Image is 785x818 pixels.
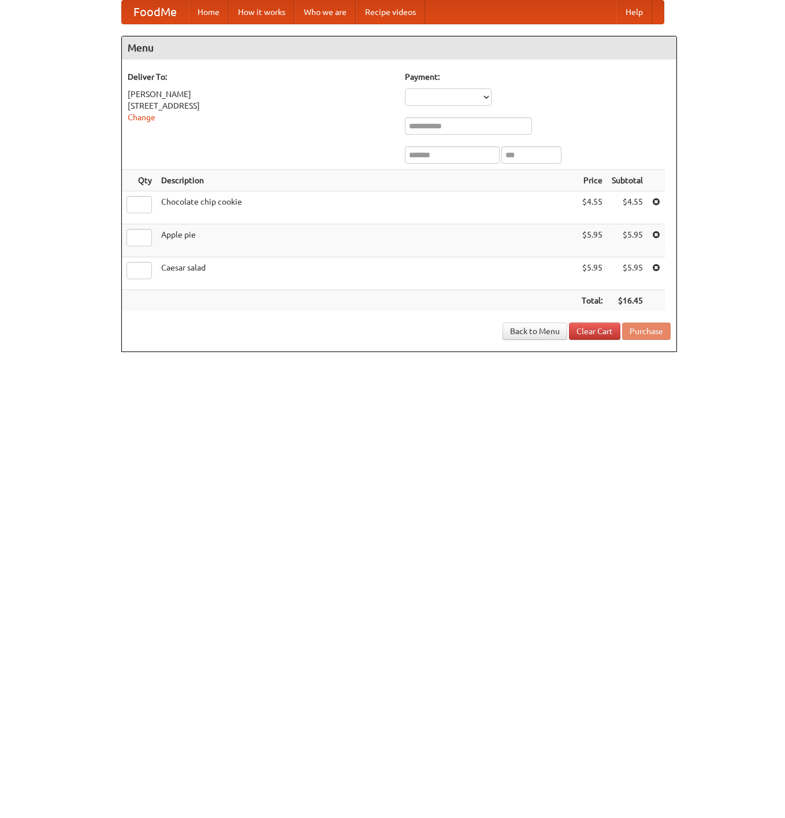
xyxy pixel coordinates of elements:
[577,224,607,257] td: $5.95
[295,1,356,24] a: Who we are
[188,1,229,24] a: Home
[607,170,648,191] th: Subtotal
[577,191,607,224] td: $4.55
[607,257,648,290] td: $5.95
[122,1,188,24] a: FoodMe
[128,71,393,83] h5: Deliver To:
[607,191,648,224] td: $4.55
[503,323,567,340] a: Back to Menu
[128,113,155,122] a: Change
[157,224,577,257] td: Apple pie
[128,100,393,112] div: [STREET_ADDRESS]
[616,1,652,24] a: Help
[157,170,577,191] th: Description
[607,224,648,257] td: $5.95
[122,36,676,60] h4: Menu
[405,71,671,83] h5: Payment:
[122,170,157,191] th: Qty
[577,257,607,290] td: $5.95
[569,323,620,340] a: Clear Cart
[229,1,295,24] a: How it works
[577,170,607,191] th: Price
[128,88,393,100] div: [PERSON_NAME]
[622,323,671,340] button: Purchase
[157,257,577,290] td: Caesar salad
[607,290,648,312] th: $16.45
[356,1,425,24] a: Recipe videos
[157,191,577,224] td: Chocolate chip cookie
[577,290,607,312] th: Total:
